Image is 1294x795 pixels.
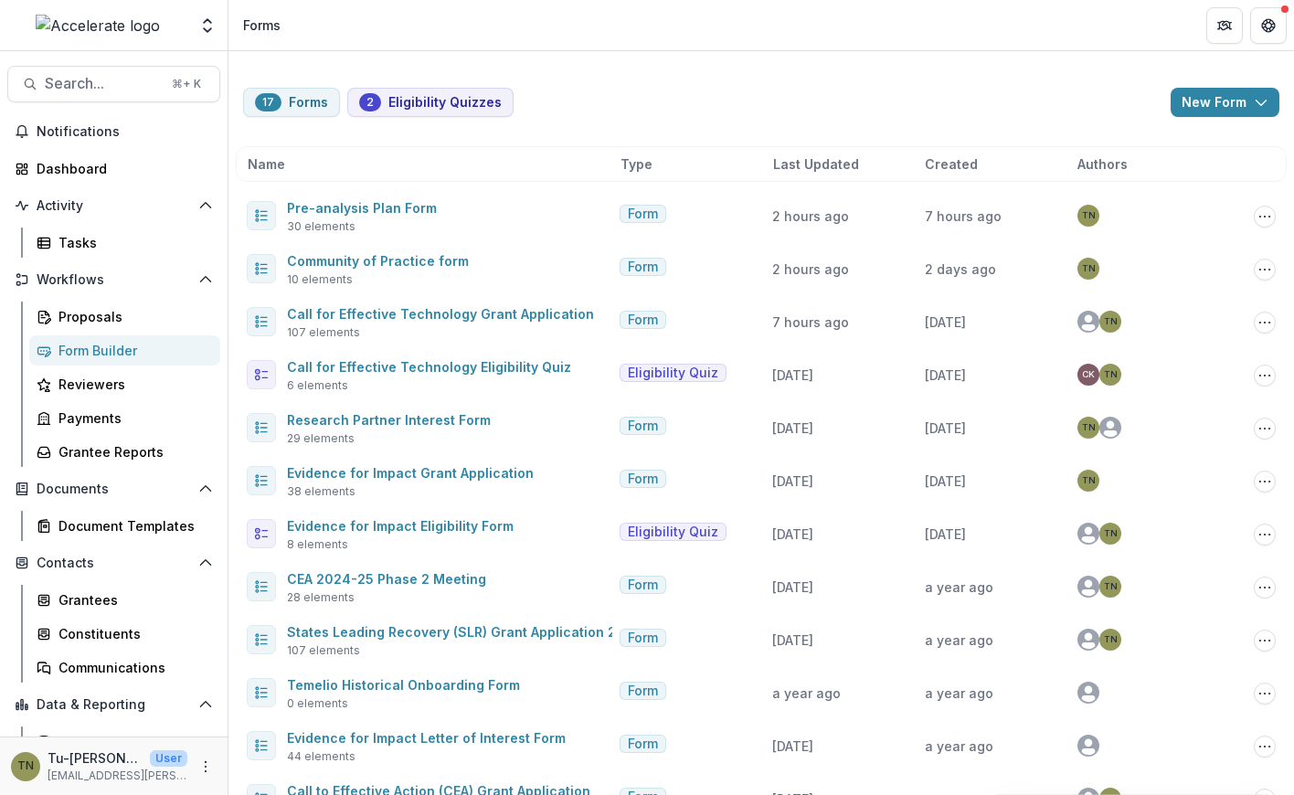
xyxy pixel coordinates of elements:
[48,748,143,768] p: Tu-[PERSON_NAME]
[29,335,220,366] a: Form Builder
[7,690,220,719] button: Open Data & Reporting
[287,536,348,553] span: 8 elements
[925,526,966,542] span: [DATE]
[37,198,191,214] span: Activity
[7,548,220,578] button: Open Contacts
[925,208,1002,224] span: 7 hours ago
[287,571,486,587] a: CEA 2024-25 Phase 2 Meeting
[628,578,658,593] span: Form
[925,473,966,489] span: [DATE]
[1082,264,1096,273] div: Tu-Quyen Nguyen
[1254,630,1276,652] button: Options
[628,525,718,540] span: Eligibility Quiz
[287,695,348,712] span: 0 elements
[29,437,220,467] a: Grantee Reports
[37,697,191,713] span: Data & Reporting
[1104,370,1118,379] div: Tu-Quyen Nguyen
[628,207,658,222] span: Form
[628,366,718,381] span: Eligibility Quiz
[1254,206,1276,228] button: Options
[58,307,206,326] div: Proposals
[1254,365,1276,387] button: Options
[236,12,288,38] nav: breadcrumb
[7,154,220,184] a: Dashboard
[1077,311,1099,333] svg: avatar
[37,482,191,497] span: Documents
[58,442,206,461] div: Grantee Reports
[287,200,437,216] a: Pre-analysis Plan Form
[37,159,206,178] div: Dashboard
[287,465,534,481] a: Evidence for Impact Grant Application
[772,685,841,701] span: a year ago
[58,375,206,394] div: Reviewers
[628,472,658,487] span: Form
[29,585,220,615] a: Grantees
[287,430,355,447] span: 29 elements
[925,261,996,277] span: 2 days ago
[1206,7,1243,44] button: Partners
[287,642,360,659] span: 107 elements
[29,619,220,649] a: Constituents
[195,7,220,44] button: Open entity switcher
[1077,154,1128,174] span: Authors
[1104,582,1118,591] div: Tu-Quyen Nguyen
[1254,418,1276,440] button: Options
[925,632,993,648] span: a year ago
[1099,417,1121,439] svg: avatar
[772,579,813,595] span: [DATE]
[58,341,206,360] div: Form Builder
[1077,629,1099,651] svg: avatar
[1082,423,1096,432] div: Tu-Quyen Nguyen
[628,737,658,752] span: Form
[29,228,220,258] a: Tasks
[1104,529,1118,538] div: Tu-Quyen Nguyen
[287,589,355,606] span: 28 elements
[7,474,220,503] button: Open Documents
[287,624,648,640] a: States Leading Recovery (SLR) Grant Application 24-25
[773,154,859,174] span: Last Updated
[195,756,217,778] button: More
[772,261,849,277] span: 2 hours ago
[772,526,813,542] span: [DATE]
[29,369,220,399] a: Reviewers
[628,419,658,434] span: Form
[287,518,514,534] a: Evidence for Impact Eligibility Form
[168,74,205,94] div: ⌘ + K
[1077,682,1099,704] svg: avatar
[287,748,355,765] span: 44 elements
[7,191,220,220] button: Open Activity
[925,420,966,436] span: [DATE]
[628,260,658,275] span: Form
[1104,635,1118,644] div: Tu-Quyen Nguyen
[287,677,520,693] a: Temelio Historical Onboarding Form
[772,420,813,436] span: [DATE]
[287,253,469,269] a: Community of Practice form
[287,324,360,341] span: 107 elements
[248,154,285,174] span: Name
[925,738,993,754] span: a year ago
[29,403,220,433] a: Payments
[1254,312,1276,334] button: Options
[772,632,813,648] span: [DATE]
[347,88,514,117] button: Eligibility Quizzes
[58,233,206,252] div: Tasks
[925,154,978,174] span: Created
[772,367,813,383] span: [DATE]
[772,473,813,489] span: [DATE]
[772,208,849,224] span: 2 hours ago
[287,483,355,500] span: 38 elements
[37,556,191,571] span: Contacts
[925,314,966,330] span: [DATE]
[58,408,206,428] div: Payments
[287,412,491,428] a: Research Partner Interest Form
[287,218,355,235] span: 30 elements
[620,154,652,174] span: Type
[58,658,206,677] div: Communications
[1254,683,1276,705] button: Options
[58,732,206,751] div: Dashboard
[1077,576,1099,598] svg: avatar
[1250,7,1287,44] button: Get Help
[1254,524,1276,546] button: Options
[29,652,220,683] a: Communications
[287,377,348,394] span: 6 elements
